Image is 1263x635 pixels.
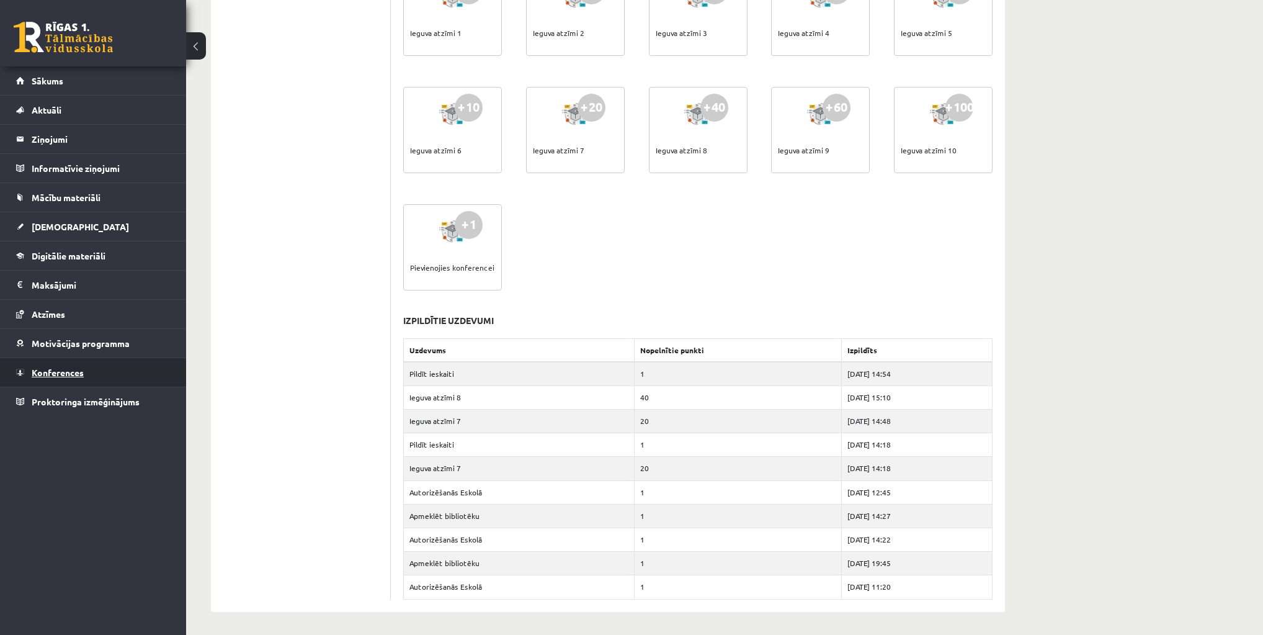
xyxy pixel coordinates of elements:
[656,128,707,172] div: Ieguva atzīmi 8
[16,212,171,241] a: [DEMOGRAPHIC_DATA]
[16,154,171,182] a: Informatīvie ziņojumi
[533,128,584,172] div: Ieguva atzīmi 7
[16,387,171,416] a: Proktoringa izmēģinājums
[16,271,171,299] a: Maksājumi
[16,183,171,212] a: Mācību materiāli
[404,338,635,362] th: Uzdevums
[14,22,113,53] a: Rīgas 1. Tālmācības vidusskola
[901,11,952,55] div: Ieguva atzīmi 5
[16,241,171,270] a: Digitālie materiāli
[32,75,63,86] span: Sākums
[823,94,850,122] div: +60
[841,338,992,362] th: Izpildīts
[404,480,635,504] td: Autorizēšanās Eskolā
[656,11,707,55] div: Ieguva atzīmi 3
[841,504,992,528] td: [DATE] 14:27
[841,457,992,480] td: [DATE] 14:18
[841,552,992,575] td: [DATE] 19:45
[404,433,635,457] td: Pildīt ieskaiti
[634,409,841,433] td: 20
[16,66,171,95] a: Sākums
[634,457,841,480] td: 20
[32,367,84,378] span: Konferences
[32,250,105,261] span: Digitālie materiāli
[634,552,841,575] td: 1
[945,94,973,122] div: +100
[32,308,65,320] span: Atzīmes
[634,385,841,409] td: 40
[455,211,483,239] div: +1
[404,362,635,386] td: Pildīt ieskaiti
[634,504,841,528] td: 1
[410,128,462,172] div: Ieguva atzīmi 6
[455,94,483,122] div: +10
[32,154,171,182] legend: Informatīvie ziņojumi
[16,358,171,387] a: Konferences
[634,575,841,599] td: 1
[700,94,728,122] div: +40
[16,96,171,124] a: Aktuāli
[634,338,841,362] th: Nopelnītie punkti
[778,11,829,55] div: Ieguva atzīmi 4
[634,362,841,386] td: 1
[410,246,494,289] div: Pievienojies konferencei
[404,552,635,575] td: Apmeklēt bibliotēku
[578,94,605,122] div: +20
[841,409,992,433] td: [DATE] 14:48
[32,104,61,115] span: Aktuāli
[778,128,829,172] div: Ieguva atzīmi 9
[404,504,635,528] td: Apmeklēt bibliotēku
[841,575,992,599] td: [DATE] 11:20
[32,125,171,153] legend: Ziņojumi
[634,433,841,457] td: 1
[403,315,494,326] h3: Izpildītie uzdevumi
[32,192,100,203] span: Mācību materiāli
[841,480,992,504] td: [DATE] 12:45
[634,528,841,551] td: 1
[404,409,635,433] td: Ieguva atzīmi 7
[841,385,992,409] td: [DATE] 15:10
[404,575,635,599] td: Autorizēšanās Eskolā
[16,329,171,358] a: Motivācijas programma
[841,362,992,386] td: [DATE] 14:54
[404,385,635,409] td: Ieguva atzīmi 8
[32,271,171,299] legend: Maksājumi
[32,338,130,349] span: Motivācijas programma
[533,11,584,55] div: Ieguva atzīmi 2
[901,128,957,172] div: Ieguva atzīmi 10
[410,11,462,55] div: Ieguva atzīmi 1
[32,221,129,232] span: [DEMOGRAPHIC_DATA]
[404,528,635,551] td: Autorizēšanās Eskolā
[16,300,171,328] a: Atzīmes
[634,480,841,504] td: 1
[16,125,171,153] a: Ziņojumi
[32,396,140,407] span: Proktoringa izmēģinājums
[841,433,992,457] td: [DATE] 14:18
[841,528,992,551] td: [DATE] 14:22
[404,457,635,480] td: Ieguva atzīmi 7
